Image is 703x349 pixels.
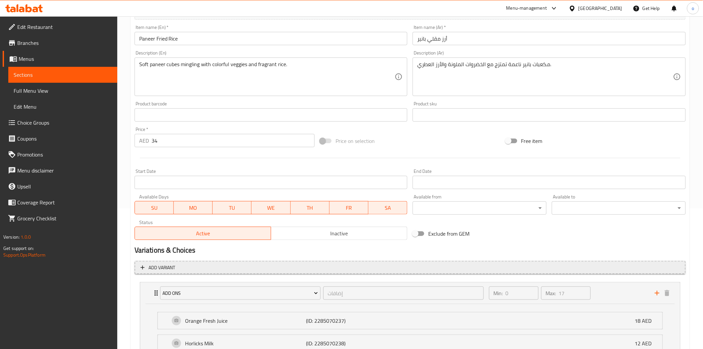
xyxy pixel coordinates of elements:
p: (ID: 2285070238) [306,339,386,347]
span: Coupons [17,135,112,143]
span: WE [254,203,288,213]
input: Enter name Ar [413,32,686,45]
span: Inactive [274,229,405,238]
div: ​ [552,201,686,215]
span: Sections [14,71,112,79]
p: Horlicks Milk [185,339,306,347]
span: Grocery Checklist [17,214,112,222]
span: o [692,5,694,12]
span: Promotions [17,151,112,159]
input: Enter name En [135,32,408,45]
span: SU [138,203,171,213]
a: Coverage Report [3,194,117,210]
span: Coverage Report [17,198,112,206]
span: 1.0.0 [21,233,31,241]
p: AED [139,137,149,145]
button: Add ons [160,287,321,300]
button: Active [135,227,271,240]
a: Support.OpsPlatform [3,251,46,259]
div: Menu-management [506,4,547,12]
p: Min: [494,289,503,297]
input: Please enter price [151,134,315,147]
button: SU [135,201,174,214]
span: TU [215,203,249,213]
span: Add ons [162,289,318,297]
span: TH [293,203,327,213]
button: delete [662,288,672,298]
span: MO [176,203,210,213]
span: Version: [3,233,20,241]
span: FR [332,203,366,213]
span: Get support on: [3,244,34,253]
a: Full Menu View [8,83,117,99]
a: Promotions [3,147,117,163]
p: Orange Fresh Juice [185,317,306,325]
input: Please enter product barcode [135,108,408,122]
span: Free item [521,137,543,145]
a: Choice Groups [3,115,117,131]
span: Upsell [17,182,112,190]
textarea: مكعبات بانير ناعمة تمتزج مع الخضروات الملونة والأرز العطري. [417,61,673,93]
h2: Variations & Choices [135,245,686,255]
button: FR [330,201,368,214]
a: Menus [3,51,117,67]
button: add [652,288,662,298]
button: WE [251,201,290,214]
input: Please enter product sku [413,108,686,122]
p: 12 AED [635,339,657,347]
a: Menu disclaimer [3,163,117,178]
p: Max: [546,289,556,297]
p: 18 AED [635,317,657,325]
span: Exclude from GEM [428,230,469,238]
span: Add variant [149,264,175,272]
div: Expand [140,283,680,304]
a: Coupons [3,131,117,147]
span: Active [138,229,268,238]
p: (ID: 2285070237) [306,317,386,325]
span: Choice Groups [17,119,112,127]
span: Menus [19,55,112,63]
button: SA [368,201,407,214]
a: Upsell [3,178,117,194]
span: Edit Menu [14,103,112,111]
span: Full Menu View [14,87,112,95]
span: SA [371,203,405,213]
a: Edit Restaurant [3,19,117,35]
span: Price on selection [336,137,375,145]
button: Inactive [271,227,407,240]
div: Expand [158,312,662,329]
a: Sections [8,67,117,83]
span: Menu disclaimer [17,167,112,174]
textarea: Soft paneer cubes mingling with colorful veggies and fragrant rice. [139,61,395,93]
span: Edit Restaurant [17,23,112,31]
a: Edit Menu [8,99,117,115]
button: TU [213,201,251,214]
span: Branches [17,39,112,47]
a: Grocery Checklist [3,210,117,226]
button: Add variant [135,261,686,275]
a: Branches [3,35,117,51]
button: TH [291,201,330,214]
button: MO [174,201,213,214]
div: ​ [413,201,547,215]
div: [GEOGRAPHIC_DATA] [578,5,622,12]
